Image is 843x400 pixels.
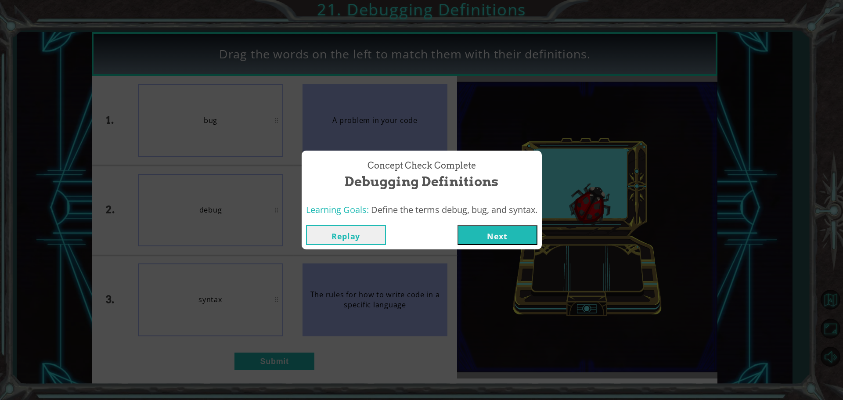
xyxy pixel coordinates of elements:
[345,172,498,191] span: Debugging Definitions
[371,204,537,216] span: Define the terms debug, bug, and syntax.
[458,225,537,245] button: Next
[306,225,386,245] button: Replay
[306,204,369,216] span: Learning Goals:
[367,159,476,172] span: Concept Check Complete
